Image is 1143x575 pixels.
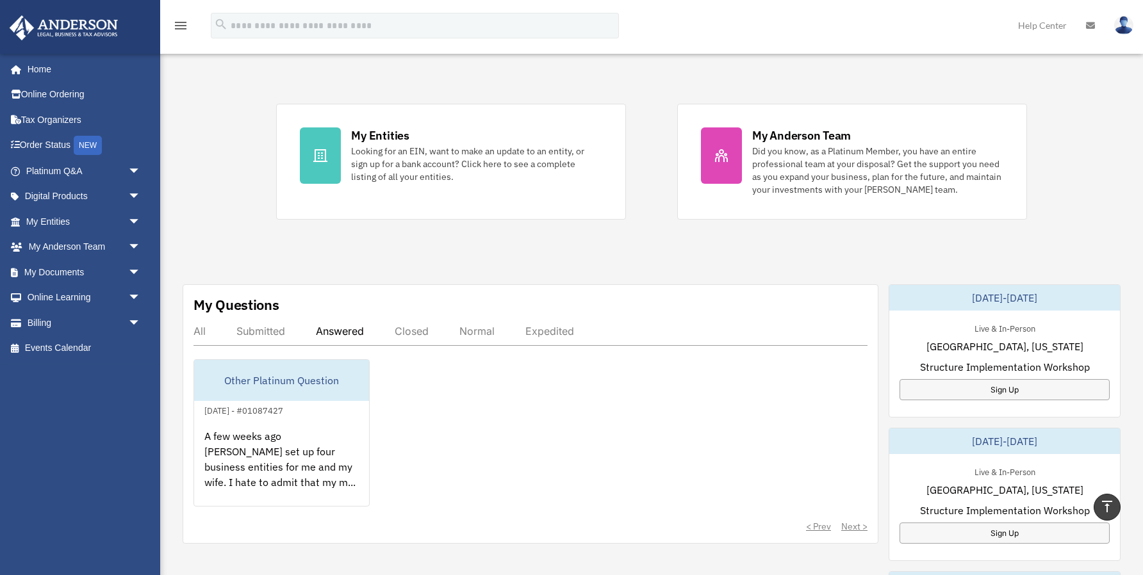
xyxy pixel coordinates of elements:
[752,127,851,143] div: My Anderson Team
[900,379,1110,400] a: Sign Up
[9,285,160,311] a: Online Learningarrow_drop_down
[9,133,160,159] a: Order StatusNEW
[9,209,160,234] a: My Entitiesarrow_drop_down
[926,482,1083,498] span: [GEOGRAPHIC_DATA], [US_STATE]
[214,17,228,31] i: search
[1099,499,1115,514] i: vertical_align_top
[9,310,160,336] a: Billingarrow_drop_down
[128,184,154,210] span: arrow_drop_down
[128,234,154,261] span: arrow_drop_down
[173,22,188,33] a: menu
[926,339,1083,354] span: [GEOGRAPHIC_DATA], [US_STATE]
[677,104,1027,220] a: My Anderson Team Did you know, as a Platinum Member, you have an entire professional team at your...
[9,56,154,82] a: Home
[920,503,1090,518] span: Structure Implementation Workshop
[236,325,285,337] div: Submitted
[276,104,626,220] a: My Entities Looking for an EIN, want to make an update to an entity, or sign up for a bank accoun...
[128,310,154,336] span: arrow_drop_down
[964,321,1046,334] div: Live & In-Person
[194,403,293,416] div: [DATE] - #01087427
[1114,16,1133,35] img: User Pic
[900,522,1110,544] a: Sign Up
[128,259,154,286] span: arrow_drop_down
[6,15,122,40] img: Anderson Advisors Platinum Portal
[9,158,160,184] a: Platinum Q&Aarrow_drop_down
[964,464,1046,478] div: Live & In-Person
[193,325,206,337] div: All
[193,359,370,506] a: Other Platinum Question[DATE] - #01087427A few weeks ago [PERSON_NAME] set up four business entit...
[193,295,279,314] div: My Questions
[889,428,1120,454] div: [DATE]-[DATE]
[525,325,574,337] div: Expedited
[920,359,1090,375] span: Structure Implementation Workshop
[128,285,154,311] span: arrow_drop_down
[9,82,160,108] a: Online Ordering
[459,325,495,337] div: Normal
[9,107,160,133] a: Tax Organizers
[9,259,160,285] a: My Documentsarrow_drop_down
[351,145,602,183] div: Looking for an EIN, want to make an update to an entity, or sign up for a bank account? Click her...
[128,209,154,235] span: arrow_drop_down
[316,325,364,337] div: Answered
[1094,494,1121,521] a: vertical_align_top
[173,18,188,33] i: menu
[351,127,409,143] div: My Entities
[889,285,1120,311] div: [DATE]-[DATE]
[74,136,102,155] div: NEW
[9,336,160,361] a: Events Calendar
[194,418,369,518] div: A few weeks ago [PERSON_NAME] set up four business entities for me and my wife. I hate to admit t...
[9,234,160,260] a: My Anderson Teamarrow_drop_down
[194,360,369,401] div: Other Platinum Question
[128,158,154,184] span: arrow_drop_down
[9,184,160,209] a: Digital Productsarrow_drop_down
[752,145,1003,196] div: Did you know, as a Platinum Member, you have an entire professional team at your disposal? Get th...
[395,325,429,337] div: Closed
